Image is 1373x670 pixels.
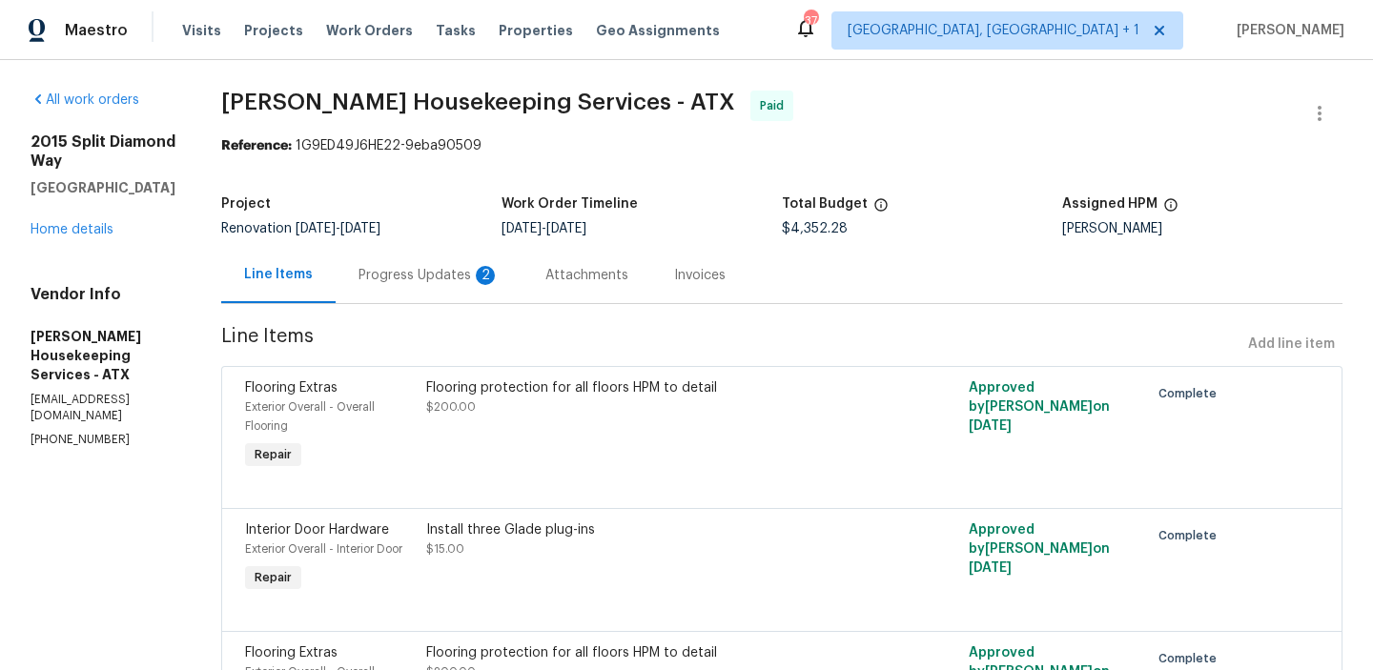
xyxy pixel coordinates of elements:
[782,222,848,235] span: $4,352.28
[182,21,221,40] span: Visits
[804,11,817,30] div: 37
[31,93,139,107] a: All work orders
[436,24,476,37] span: Tasks
[31,132,175,171] h2: 2015 Split Diamond Way
[760,96,791,115] span: Paid
[244,265,313,284] div: Line Items
[247,445,299,464] span: Repair
[245,543,402,555] span: Exterior Overall - Interior Door
[502,197,638,211] h5: Work Order Timeline
[31,327,175,384] h5: [PERSON_NAME] Housekeeping Services - ATX
[502,222,542,235] span: [DATE]
[296,222,336,235] span: [DATE]
[1163,197,1178,222] span: The hpm assigned to this work order.
[502,222,586,235] span: -
[873,197,889,222] span: The total cost of line items that have been proposed by Opendoor. This sum includes line items th...
[221,136,1342,155] div: 1G9ED49J6HE22-9eba90509
[31,392,175,424] p: [EMAIL_ADDRESS][DOMAIN_NAME]
[245,401,375,432] span: Exterior Overall - Overall Flooring
[476,266,495,285] div: 2
[244,21,303,40] span: Projects
[247,568,299,587] span: Repair
[221,139,292,152] b: Reference:
[326,21,413,40] span: Work Orders
[31,223,113,236] a: Home details
[359,266,500,285] div: Progress Updates
[221,222,380,235] span: Renovation
[245,646,338,660] span: Flooring Extras
[969,523,1110,575] span: Approved by [PERSON_NAME] on
[426,643,867,662] div: Flooring protection for all floors HPM to detail
[969,381,1110,433] span: Approved by [PERSON_NAME] on
[65,21,128,40] span: Maestro
[1229,21,1344,40] span: [PERSON_NAME]
[545,266,628,285] div: Attachments
[1062,197,1158,211] h5: Assigned HPM
[31,432,175,448] p: [PHONE_NUMBER]
[782,197,868,211] h5: Total Budget
[245,381,338,395] span: Flooring Extras
[31,285,175,304] h4: Vendor Info
[426,401,476,413] span: $200.00
[1158,649,1224,668] span: Complete
[969,561,1012,575] span: [DATE]
[546,222,586,235] span: [DATE]
[1062,222,1342,235] div: [PERSON_NAME]
[499,21,573,40] span: Properties
[969,419,1012,433] span: [DATE]
[1158,384,1224,403] span: Complete
[31,178,175,197] h5: [GEOGRAPHIC_DATA]
[426,378,867,397] div: Flooring protection for all floors HPM to detail
[848,21,1139,40] span: [GEOGRAPHIC_DATA], [GEOGRAPHIC_DATA] + 1
[340,222,380,235] span: [DATE]
[221,327,1240,362] span: Line Items
[221,197,271,211] h5: Project
[221,91,735,113] span: [PERSON_NAME] Housekeeping Services - ATX
[596,21,720,40] span: Geo Assignments
[1158,526,1224,545] span: Complete
[674,266,726,285] div: Invoices
[245,523,389,537] span: Interior Door Hardware
[426,543,464,555] span: $15.00
[426,520,867,539] div: Install three Glade plug-ins
[296,222,380,235] span: -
